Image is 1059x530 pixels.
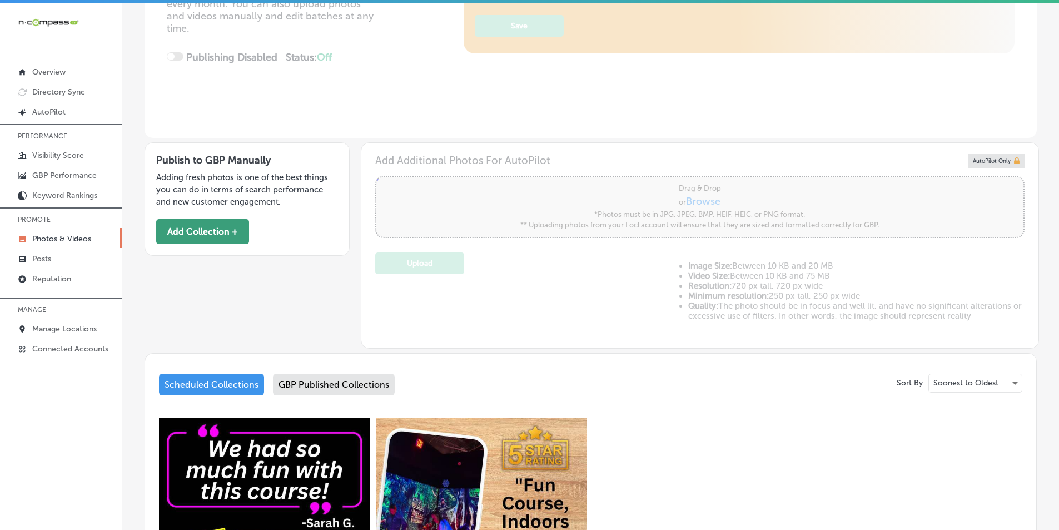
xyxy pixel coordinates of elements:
p: Sort By [897,378,923,388]
p: Visibility Score [32,151,84,160]
h3: Publish to GBP Manually [156,154,338,166]
p: Directory Sync [32,87,85,97]
p: Overview [32,67,66,77]
p: Soonest to Oldest [933,378,998,388]
p: Manage Locations [32,324,97,334]
button: Add Collection + [156,219,249,244]
p: Adding fresh photos is one of the best things you can do in terms of search performance and new c... [156,171,338,208]
p: Keyword Rankings [32,191,97,200]
p: Photos & Videos [32,234,91,244]
img: 660ab0bf-5cc7-4cb8-ba1c-48b5ae0f18e60NCTV_CLogo_TV_Black_-500x88.png [18,17,79,28]
p: Reputation [32,274,71,284]
p: Connected Accounts [32,344,108,354]
div: GBP Published Collections [273,374,395,395]
div: Soonest to Oldest [929,374,1022,392]
div: Scheduled Collections [159,374,264,395]
p: GBP Performance [32,171,97,180]
p: AutoPilot [32,107,66,117]
p: Posts [32,254,51,264]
